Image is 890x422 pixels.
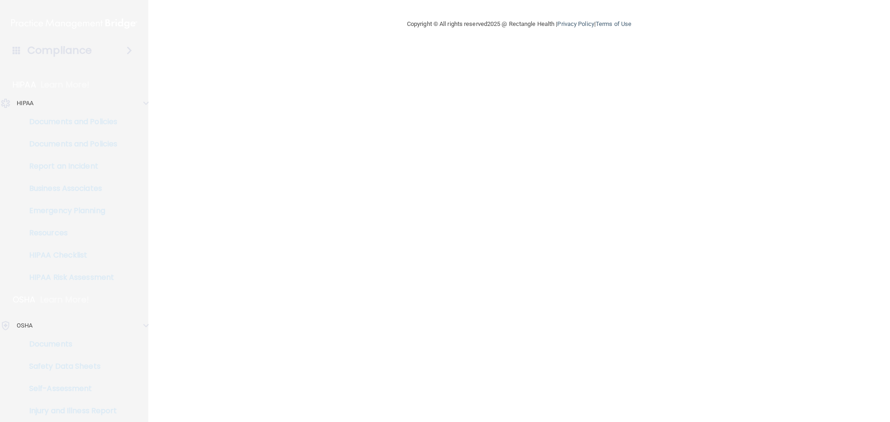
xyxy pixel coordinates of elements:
p: HIPAA Risk Assessment [6,273,133,282]
h4: Compliance [27,44,92,57]
p: Report an Incident [6,162,133,171]
p: Learn More! [40,294,89,305]
p: Learn More! [41,79,90,90]
a: Terms of Use [596,20,631,27]
p: OSHA [13,294,36,305]
p: Documents and Policies [6,117,133,126]
p: HIPAA Checklist [6,251,133,260]
p: Emergency Planning [6,206,133,215]
p: Safety Data Sheets [6,362,133,371]
img: PMB logo [11,14,137,33]
p: HIPAA [17,98,34,109]
p: Business Associates [6,184,133,193]
p: Injury and Illness Report [6,406,133,416]
a: Privacy Policy [557,20,594,27]
p: Self-Assessment [6,384,133,393]
p: Documents [6,340,133,349]
div: Copyright © All rights reserved 2025 @ Rectangle Health | | [350,9,688,39]
p: OSHA [17,320,32,331]
p: Documents and Policies [6,139,133,149]
p: Resources [6,228,133,238]
p: HIPAA [13,79,36,90]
